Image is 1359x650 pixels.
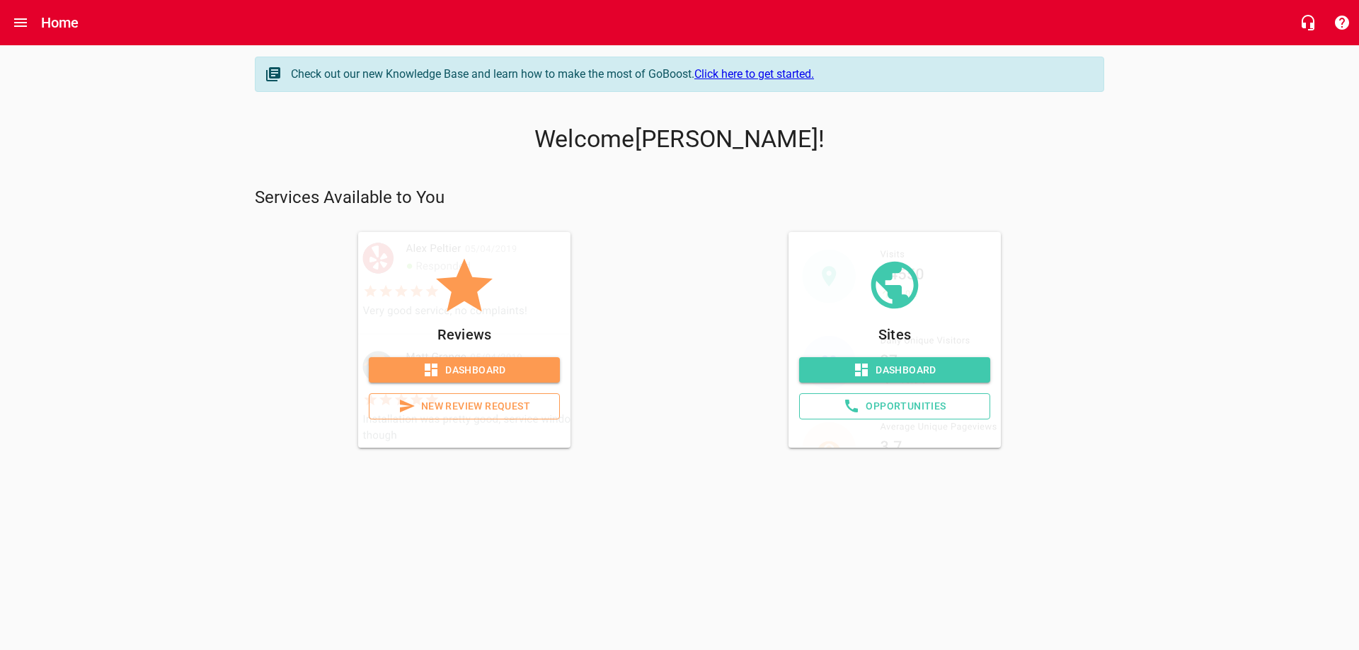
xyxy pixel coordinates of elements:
[694,67,814,81] a: Click here to get started.
[41,11,79,34] h6: Home
[369,357,560,383] a: Dashboard
[291,66,1089,83] div: Check out our new Knowledge Base and learn how to make the most of GoBoost.
[4,6,38,40] button: Open drawer
[1325,6,1359,40] button: Support Portal
[799,357,990,383] a: Dashboard
[810,361,979,379] span: Dashboard
[380,361,549,379] span: Dashboard
[255,187,1104,209] p: Services Available to You
[369,323,560,346] p: Reviews
[1291,6,1325,40] button: Live Chat
[811,397,978,415] span: Opportunities
[799,393,990,419] a: Opportunities
[369,393,560,419] a: New Review Request
[799,323,990,346] p: Sites
[255,125,1104,153] p: Welcome [PERSON_NAME] !
[381,397,548,415] span: New Review Request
